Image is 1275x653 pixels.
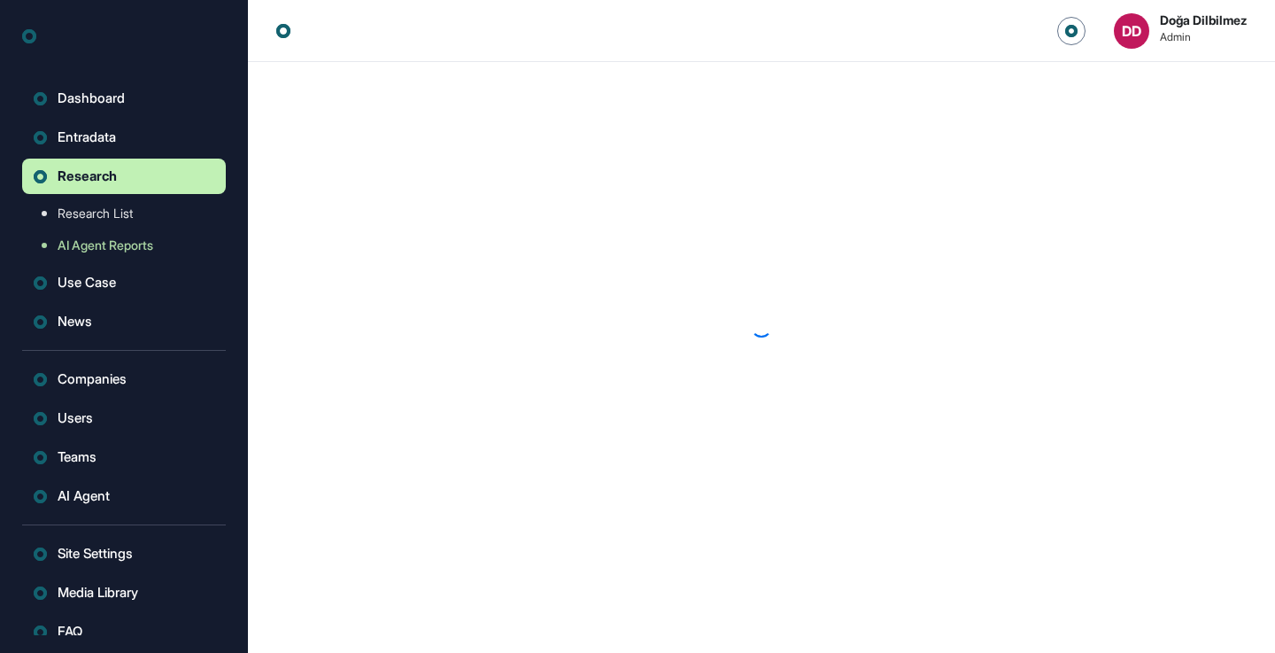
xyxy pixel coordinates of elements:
span: Dashboard [58,91,125,105]
span: AI Agent Reports [58,238,153,253]
button: Research [22,159,226,194]
span: Research List [58,206,133,221]
span: Companies [58,372,127,386]
span: Site Settings [58,547,133,561]
span: Research [58,169,117,183]
span: Entradata [58,130,116,144]
span: Media Library [58,586,138,600]
button: Companies [22,361,226,397]
span: Teams [58,450,97,464]
button: Media Library [22,575,226,610]
strong: Doğa Dilbilmez [1160,13,1247,27]
button: Site Settings [22,536,226,571]
span: News [58,315,92,329]
a: AI Agent Reports [31,229,226,261]
span: Admin [1160,31,1247,43]
a: Research List [31,198,226,229]
button: Users [22,400,226,436]
button: FAQ [22,614,226,649]
span: Users [58,411,93,425]
button: AI Agent [22,478,226,514]
span: FAQ [58,625,82,639]
button: News [22,304,226,339]
button: DD [1114,13,1149,49]
span: AI Agent [58,489,110,503]
button: Use Case [22,265,226,300]
span: Use Case [58,276,116,290]
button: Entradata [22,120,226,155]
a: Dashboard [22,81,226,116]
button: Teams [22,439,226,475]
